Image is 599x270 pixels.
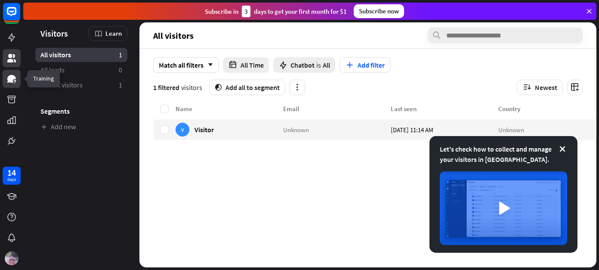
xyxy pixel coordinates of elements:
span: Chatbot [290,61,315,69]
i: arrow_down [204,62,213,68]
span: All visitors [153,31,194,40]
span: Visitor [195,125,214,133]
span: visitors [181,83,202,92]
div: 3 [242,6,250,17]
span: Unknown [498,125,524,133]
a: All leads 0 [35,63,127,77]
span: Learn [105,29,122,37]
button: Open LiveChat chat widget [7,3,33,29]
span: is [316,61,321,69]
a: Add new [35,120,127,134]
button: Add filter [340,57,390,73]
span: All leads [40,65,65,74]
span: Recent visitors [40,81,83,90]
h3: Segments [35,107,127,115]
img: image [440,171,567,245]
div: Subscribe now [354,4,404,18]
a: 14 days [3,167,21,185]
button: All Time [223,57,269,73]
div: Match all filters [153,57,219,73]
button: segmentAdd all to segment [209,80,285,95]
span: [DATE] 11:14 AM [391,125,433,133]
aside: 0 [119,65,122,74]
div: Email [283,105,391,113]
aside: 1 [119,50,122,59]
a: Recent visitors 1 [35,78,127,92]
i: segment [215,84,222,91]
span: Visitors [40,28,68,38]
span: All [323,61,330,69]
aside: 1 [119,81,122,90]
div: V [176,123,189,137]
button: Newest [517,80,563,95]
div: Subscribe in days to get your first month for $1 [205,6,347,17]
div: Name [176,105,283,113]
div: days [7,177,16,183]
span: All visitors [40,50,71,59]
span: 1 filtered [153,83,179,92]
div: 14 [7,169,16,177]
div: Last seen [391,105,498,113]
div: Let's check how to collect and manage your visitors in [GEOGRAPHIC_DATA]. [440,144,567,164]
span: Unknown [283,125,309,133]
